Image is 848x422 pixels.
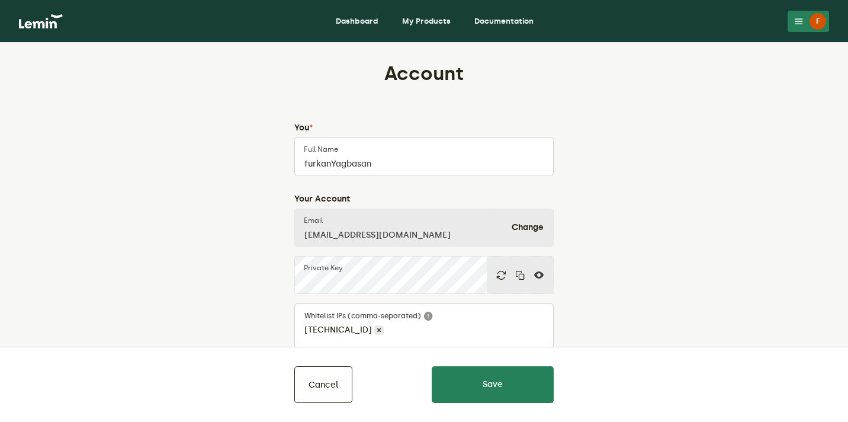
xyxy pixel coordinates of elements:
[502,223,544,232] button: Change
[294,123,554,133] h4: You
[304,325,372,335] div: 146.70.33.22
[432,366,554,403] button: Save
[810,13,826,30] div: F
[294,209,554,247] input: Email
[294,138,554,175] input: Full Name
[304,325,384,335] div: 146.70.33.22
[788,11,829,32] button: F
[304,216,323,225] label: Email
[374,325,384,335] delete-icon: Remove tag
[294,194,554,204] h4: Your Account
[19,14,63,28] img: logo
[294,366,352,403] button: Cancel
[304,145,338,154] label: Full Name
[304,263,343,273] label: Private Key
[393,12,460,31] a: My Products
[294,62,554,85] h1: Account
[465,12,543,31] a: Documentation
[326,12,388,31] a: Dashboard
[304,311,433,321] label: Whitelist IPs (comma-separated)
